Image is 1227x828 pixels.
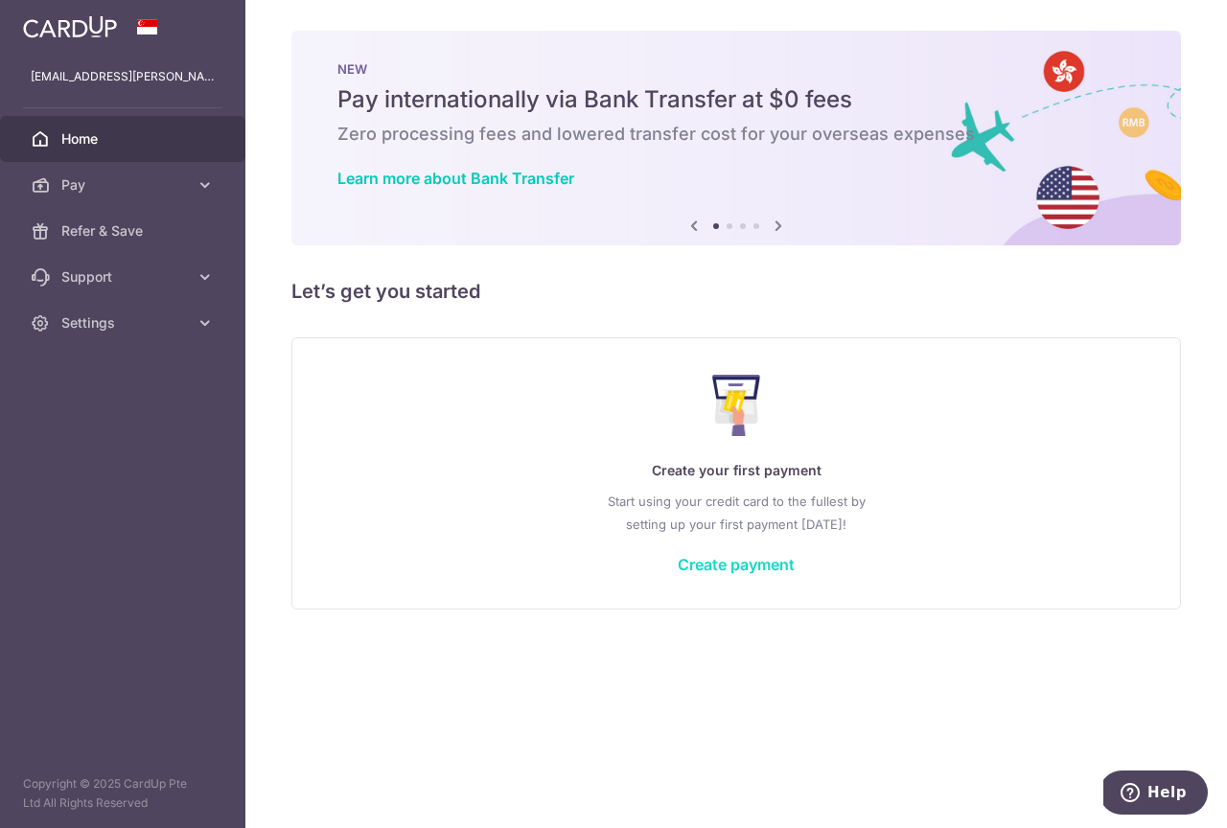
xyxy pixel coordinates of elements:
[1103,770,1208,818] iframe: Opens a widget where you can find more information
[31,67,215,86] p: [EMAIL_ADDRESS][PERSON_NAME][DOMAIN_NAME]
[331,490,1142,536] p: Start using your credit card to the fullest by setting up your first payment [DATE]!
[337,123,1135,146] h6: Zero processing fees and lowered transfer cost for your overseas expenses
[337,84,1135,115] h5: Pay internationally via Bank Transfer at $0 fees
[61,267,188,287] span: Support
[712,375,761,436] img: Make Payment
[61,221,188,241] span: Refer & Save
[337,61,1135,77] p: NEW
[337,169,574,188] a: Learn more about Bank Transfer
[331,459,1142,482] p: Create your first payment
[291,31,1181,245] img: Bank transfer banner
[61,129,188,149] span: Home
[61,175,188,195] span: Pay
[678,555,795,574] a: Create payment
[61,313,188,333] span: Settings
[23,15,117,38] img: CardUp
[291,276,1181,307] h5: Let’s get you started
